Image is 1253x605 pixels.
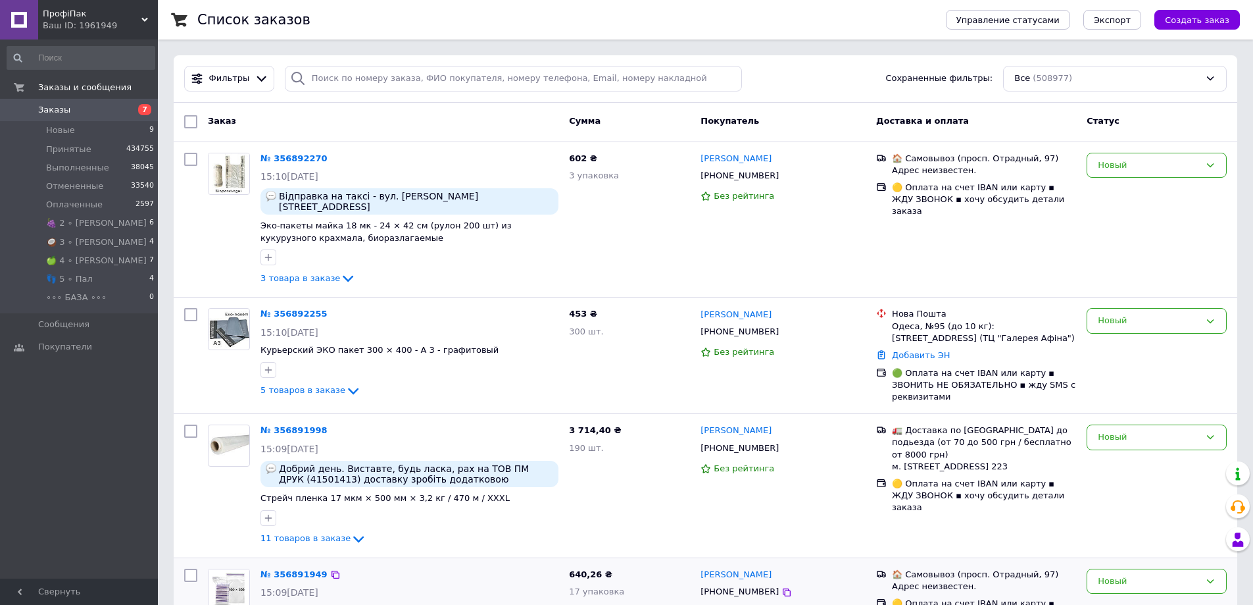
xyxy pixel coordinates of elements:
span: 640,26 ₴ [569,569,612,579]
span: 🍇 2 ∘ [PERSON_NAME] [46,217,147,229]
span: 602 ₴ [569,153,597,163]
div: 🟡 Оплата на счет IBAN или карту ▪ ЖДУ ЗВОНОК ▪ хочу обсудить детали заказа [892,478,1076,514]
div: Ваш ID: 1961949 [43,20,158,32]
a: Создать заказ [1141,14,1240,24]
div: Адрес неизвестен. [892,165,1076,176]
div: Новый [1098,159,1200,172]
span: Оплаченные [46,199,103,211]
div: Адрес неизвестен. [892,581,1076,592]
span: 7 [138,104,151,115]
span: Заказы [38,104,70,116]
a: [PERSON_NAME] [700,569,772,581]
span: ∘∘∘ БАЗА ∘∘∘ [46,292,107,303]
span: 38045 [131,162,154,174]
span: [PHONE_NUMBER] [700,443,779,453]
div: 🚛 Доставка по [GEOGRAPHIC_DATA] до подьезда (от 70 до 500 грн / бесплатно от 8000 грн) [892,425,1076,461]
a: Стрейч пленка 17 мкм × 500 мм × 3,2 кг / 470 м / XXXL [260,493,510,503]
span: Управление статусами [956,15,1060,25]
span: (508977) [1033,73,1072,83]
div: 🏠 Самовывоз (просп. Отрадный, 97) [892,569,1076,581]
input: Поиск по номеру заказа, ФИО покупателя, номеру телефона, Email, номеру накладной [285,66,743,92]
span: Доставка и оплата [876,116,969,126]
button: Создать заказ [1154,10,1240,30]
div: м. [STREET_ADDRESS] 223 [892,461,1076,473]
div: 🏠 Самовывоз (просп. Отрадный, 97) [892,153,1076,165]
span: Покупатель [700,116,759,126]
span: Новые [46,124,75,136]
a: Добавить ЭН [892,350,950,360]
span: 6 [149,217,154,229]
div: Одеса, №95 (до 10 кг): [STREET_ADDRESS] (ТЦ "Галерея Афіна") [892,321,1076,344]
a: [PERSON_NAME] [700,153,772,165]
span: 15:10[DATE] [260,171,318,182]
span: [PHONE_NUMBER] [700,327,779,336]
span: 3 упаковка [569,171,619,180]
span: 17 упаковка [569,587,624,596]
div: Нова Пошта [892,308,1076,320]
span: 15:09[DATE] [260,587,318,598]
div: Новый [1098,575,1200,589]
span: Отмененные [46,180,103,192]
span: 434755 [126,144,154,155]
div: 🟢 Оплата на счет IBAN или карту ▪ ЗВОНИТЬ НЕ ОБЯЗАТЕЛЬНО ▪ жду SMS с реквизитами [892,367,1076,404]
span: Сумма [569,116,601,126]
span: 33540 [131,180,154,192]
span: Создать заказ [1165,15,1229,25]
a: № 356891949 [260,569,328,579]
a: № 356891998 [260,425,328,435]
span: Відправка на таксі - вул. [PERSON_NAME][STREET_ADDRESS] [279,191,553,212]
div: 🟡 Оплата на счет IBAN или карту ▪ ЖДУ ЗВОНОК ▪ хочу обсудить детали заказа [892,182,1076,218]
span: Все [1014,72,1030,85]
img: Фото товару [209,433,249,458]
span: Экспорт [1094,15,1131,25]
a: [PERSON_NAME] [700,425,772,437]
a: № 356892255 [260,309,328,319]
span: Сохраненные фильтры: [885,72,993,85]
h1: Список заказов [197,12,310,28]
span: 7 [149,255,154,267]
span: Статус [1087,116,1119,126]
span: 0 [149,292,154,303]
span: ПрофіПак [43,8,141,20]
span: 453 ₴ [569,309,597,319]
span: 11 товаров в заказе [260,533,351,543]
span: 🍏 4 ∘ [PERSON_NAME] [46,255,147,267]
input: Поиск [7,46,155,70]
span: Покупатели [38,341,92,353]
span: 👣 5 ∘ Пал [46,273,93,285]
span: 2597 [135,199,154,211]
a: 11 товаров в заказе [260,533,366,543]
a: 5 товаров в заказе [260,385,361,395]
span: Без рейтинга [714,463,774,473]
img: :speech_balloon: [266,191,276,201]
img: Фото товару [209,311,249,348]
span: 9 [149,124,154,136]
span: Выполненные [46,162,109,174]
a: № 356892270 [260,153,328,163]
span: 4 [149,273,154,285]
span: Без рейтинга [714,347,774,357]
button: Экспорт [1083,10,1141,30]
span: Без рейтинга [714,191,774,201]
img: Фото товару [209,153,249,194]
span: [PHONE_NUMBER] [700,171,779,180]
span: Заказы и сообщения [38,82,132,93]
span: Фильтры [209,72,250,85]
span: 🥥 3 ∘ [PERSON_NAME] [46,236,147,248]
span: Заказ [208,116,236,126]
a: Эко-пакеты майка 18 мк - 24 × 42 см (рулон 200 шт) из кукурузного крахмала, биоразлагаемые [260,221,512,243]
a: 3 товара в заказе [260,273,356,283]
span: Добрий день. Виставте, будь ласка, рах на ТОВ ПМ ДРУК (41501413) доставку зробіть додатковою пози... [279,463,553,485]
a: Курьерский ЭКО пакет 300 × 400 - А 3 - графитовый [260,345,499,355]
span: 15:10[DATE] [260,327,318,338]
a: Фото товару [208,425,250,467]
span: Принятые [46,144,91,155]
div: Новый [1098,431,1200,444]
a: [PERSON_NAME] [700,309,772,321]
span: [PHONE_NUMBER] [700,587,779,596]
span: 190 шт. [569,443,604,453]
span: 5 товаров в заказе [260,386,345,396]
button: Управление статусами [946,10,1070,30]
